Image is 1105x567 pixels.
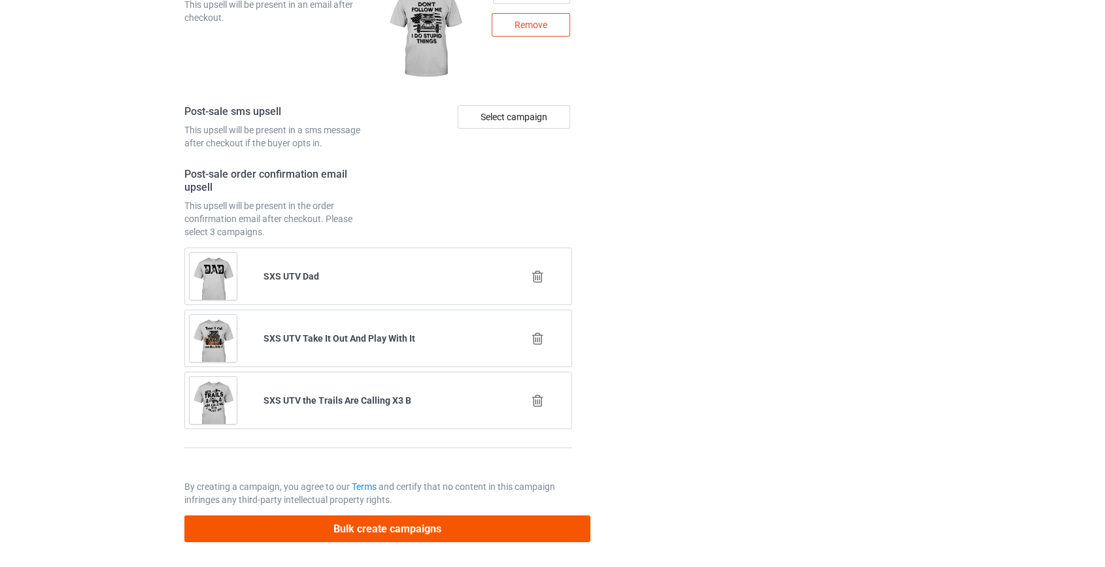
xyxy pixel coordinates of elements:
button: Bulk create campaigns [184,515,591,542]
p: By creating a campaign, you agree to our and certify that no content in this campaign infringes a... [184,480,573,506]
div: This upsell will be present in a sms message after checkout if the buyer opts in. [184,123,374,150]
a: Terms [352,481,377,492]
div: Select campaign [458,105,570,129]
h4: Post-sale sms upsell [184,105,374,119]
div: This upsell will be present in the order confirmation email after checkout. Please select 3 campa... [184,199,374,238]
h4: Post-sale order confirmation email upsell [184,168,374,195]
b: SXS UTV the Trails Are Calling X3 B [263,395,411,406]
b: SXS UTV Dad [263,271,319,282]
div: Remove [492,13,570,37]
b: SXS UTV Take It Out And Play With It [263,333,415,344]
